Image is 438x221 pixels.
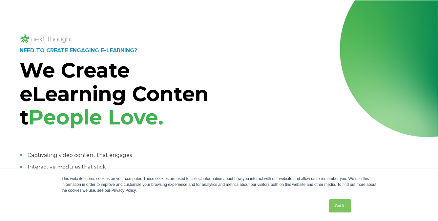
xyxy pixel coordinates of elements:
[20,33,73,44] img: NT_Logo_LightMode
[329,199,351,212] a: Got it.
[229,57,413,160] iframe: Next-Gen Learning Experiences
[62,176,377,193] div: This website stores cookies on your computer. These cookies are used to collect information about...
[29,105,163,130] span: People Love.
[20,47,137,54] strong: NEED TO CREATE ENGAGING E-LEARNING?
[28,152,132,158] span: Captivating video content that engages
[20,58,209,130] strong: We Create eLearning Content
[28,164,106,170] span: Interactive modules that stick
